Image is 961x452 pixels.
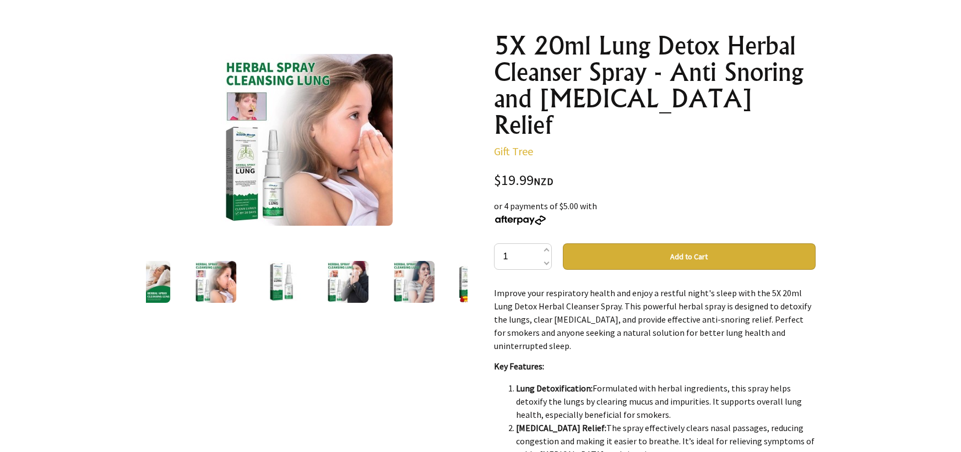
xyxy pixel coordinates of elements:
[563,243,816,270] button: Add to Cart
[534,175,553,188] span: NZD
[327,261,368,303] img: 5X 20ml Lung Detox Herbal Cleanser Spray - Anti Snoring and Nasal Congestion Relief
[494,215,547,225] img: Afterpay
[459,261,501,303] img: 5X 20ml Lung Detox Herbal Cleanser Spray - Anti Snoring and Nasal Congestion Relief
[494,361,544,372] strong: Key Features:
[260,261,302,303] img: 5X 20ml Lung Detox Herbal Cleanser Spray - Anti Snoring and Nasal Congestion Relief
[494,32,816,138] h1: 5X 20ml Lung Detox Herbal Cleanser Spray - Anti Snoring and [MEDICAL_DATA] Relief
[128,261,170,303] img: 5X 20ml Lung Detox Herbal Cleanser Spray - Anti Snoring and Nasal Congestion Relief
[494,144,533,158] a: Gift Tree
[393,261,435,303] img: 5X 20ml Lung Detox Herbal Cleanser Spray - Anti Snoring and Nasal Congestion Relief
[494,199,816,226] div: or 4 payments of $5.00 with
[194,261,236,303] img: 5X 20ml Lung Detox Herbal Cleanser Spray - Anti Snoring and Nasal Congestion Relief
[494,286,816,352] p: Improve your respiratory health and enjoy a restful night's sleep with the 5X 20ml Lung Detox Her...
[516,382,816,421] li: Formulated with herbal ingredients, this spray helps detoxify the lungs by clearing mucus and imp...
[516,422,606,433] strong: [MEDICAL_DATA] Relief:
[516,383,593,394] strong: Lung Detoxification:
[221,54,393,226] img: 5X 20ml Lung Detox Herbal Cleanser Spray - Anti Snoring and Nasal Congestion Relief
[494,173,816,188] div: $19.99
